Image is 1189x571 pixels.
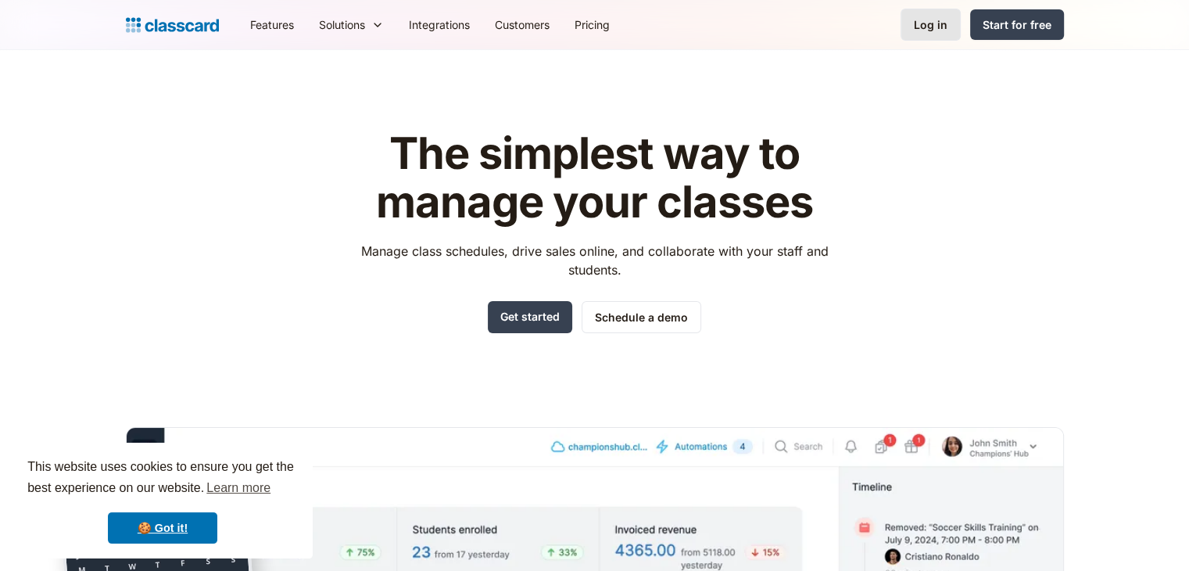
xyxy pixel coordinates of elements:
[582,301,701,333] a: Schedule a demo
[346,130,843,226] h1: The simplest way to manage your classes
[126,14,219,36] a: Logo
[204,476,273,500] a: learn more about cookies
[13,443,313,558] div: cookieconsent
[914,16,947,33] div: Log in
[108,512,217,544] a: dismiss cookie message
[562,7,622,42] a: Pricing
[901,9,961,41] a: Log in
[983,16,1051,33] div: Start for free
[238,7,306,42] a: Features
[306,7,396,42] div: Solutions
[346,242,843,279] p: Manage class schedules, drive sales online, and collaborate with your staff and students.
[27,458,298,500] span: This website uses cookies to ensure you get the best experience on our website.
[482,7,562,42] a: Customers
[488,301,572,333] a: Get started
[396,7,482,42] a: Integrations
[970,9,1064,40] a: Start for free
[319,16,365,33] div: Solutions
